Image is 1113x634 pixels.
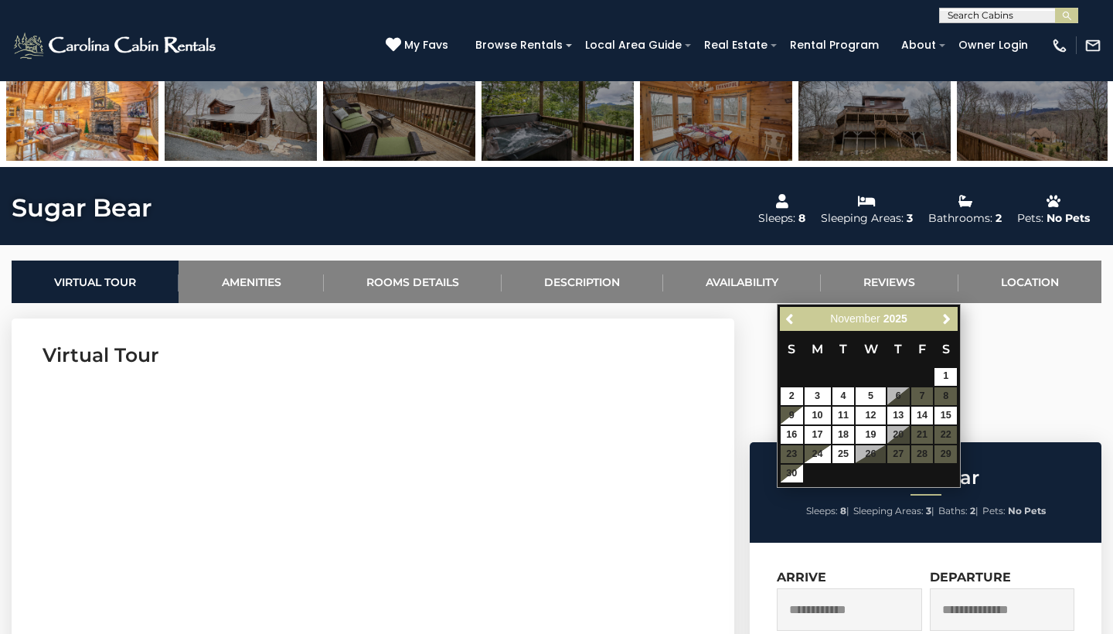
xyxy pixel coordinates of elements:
[894,342,902,356] span: Thursday
[853,501,934,521] li: |
[951,33,1036,57] a: Owner Login
[934,367,958,387] td: $150
[934,406,958,425] td: $227
[958,261,1101,303] a: Location
[165,64,317,161] img: 163275036
[1008,505,1046,516] strong: No Pets
[323,64,475,161] img: 163275037
[781,309,801,329] a: Previous
[930,570,1011,585] label: Departure
[934,407,957,424] a: 15
[577,33,689,57] a: Local Area Guide
[780,464,804,483] td: $146
[777,570,826,585] label: Arrive
[806,501,849,521] li: |
[43,342,703,369] h3: Virtual Tour
[805,445,831,463] a: 24
[805,407,831,424] a: 10
[830,312,880,325] span: November
[788,342,795,356] span: Sunday
[1084,37,1101,54] img: mail-regular-white.png
[855,425,886,445] td: $123
[982,505,1006,516] span: Pets:
[957,64,1109,161] img: 163275041
[12,30,220,61] img: White-1-2.png
[887,407,910,424] a: 13
[781,426,803,444] a: 16
[468,33,570,57] a: Browse Rentals
[938,505,968,516] span: Baths:
[856,407,885,424] a: 12
[918,342,926,356] span: Friday
[821,261,958,303] a: Reviews
[781,387,803,405] a: 2
[780,425,804,445] td: $204
[856,387,885,405] a: 5
[805,426,831,444] a: 17
[864,342,878,356] span: Wednesday
[12,261,179,303] a: Virtual Tour
[856,426,885,444] a: 19
[696,33,775,57] a: Real Estate
[887,406,910,425] td: $208
[832,445,855,463] a: 25
[970,505,975,516] strong: 2
[804,445,832,464] td: $149
[926,505,931,516] strong: 3
[1051,37,1068,54] img: phone-regular-white.png
[942,342,950,356] span: Saturday
[911,407,934,424] a: 14
[855,406,886,425] td: $178
[941,312,953,325] span: Next
[938,501,979,521] li: |
[386,37,452,54] a: My Favs
[805,387,831,405] a: 3
[832,387,855,405] a: 4
[502,261,662,303] a: Description
[840,505,846,516] strong: 8
[663,261,821,303] a: Availability
[780,406,804,425] td: $125
[781,465,803,482] a: 30
[910,406,934,425] td: $257
[839,342,847,356] span: Tuesday
[798,64,951,161] img: 163275040
[855,387,886,406] td: $110
[812,342,823,356] span: Monday
[806,505,838,516] span: Sleeps:
[832,407,855,424] a: 11
[853,505,924,516] span: Sleeping Areas:
[404,37,448,53] span: My Favs
[832,425,856,445] td: $156
[785,312,797,325] span: Previous
[832,426,855,444] a: 18
[832,406,856,425] td: $174
[804,425,832,445] td: $171
[832,387,856,406] td: $112
[893,33,944,57] a: About
[804,406,832,425] td: $134
[804,387,832,406] td: $125
[934,368,957,386] a: 1
[6,64,158,161] img: 163275035
[832,445,856,464] td: $149
[179,261,323,303] a: Amenities
[781,407,803,424] a: 9
[482,64,634,161] img: 163275038
[754,468,1098,488] h2: Sugar Bear
[780,387,804,406] td: $128
[324,261,502,303] a: Rooms Details
[782,33,887,57] a: Rental Program
[640,64,792,161] img: 163275039
[883,312,907,325] span: 2025
[937,309,956,329] a: Next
